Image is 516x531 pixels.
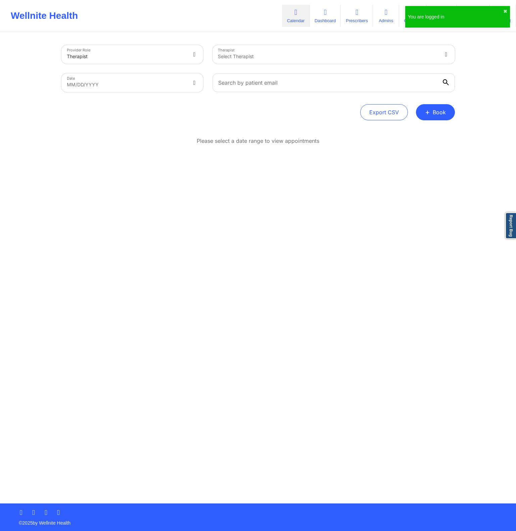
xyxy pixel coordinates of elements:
[310,5,341,27] a: Dashboard
[282,5,310,27] a: Calendar
[213,73,455,92] input: Search by patient email
[197,137,319,145] p: Please select a date range to view appointments
[416,104,455,120] button: +Book
[67,49,186,64] div: Therapist
[408,13,503,20] div: You are logged in
[360,104,408,120] button: Export CSV
[399,5,426,27] a: Coaches
[373,5,399,27] a: Admins
[14,515,502,526] p: © 2025 by Wellnite Health
[505,212,516,239] a: Report Bug
[425,110,430,114] span: +
[341,5,373,27] a: Prescribers
[503,9,507,14] button: close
